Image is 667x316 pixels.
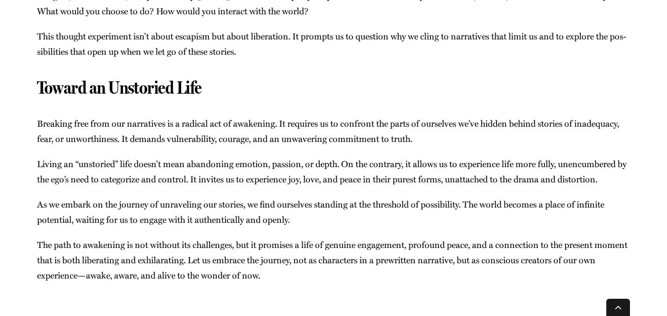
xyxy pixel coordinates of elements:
[37,29,629,59] p: This thought exper­i­ment isn’t about escapism but about lib­er­a­tion. It prompts us to ques­tio...
[37,237,629,283] p: The path to awak­en­ing is not with­out its chal­lenges, but it promis­es a life of gen­uine enga...
[37,156,629,187] p: Liv­ing an “unsto­ried” life does­n’t mean aban­don­ing emo­tion, pas­sion, or depth. On the con­...
[37,197,629,227] p: As we embark on the jour­ney of unrav­el­ing our sto­ries, we find our­selves stand­ing at the th...
[37,116,629,146] p: Break­ing free from our nar­ra­tives is a rad­i­cal act of awak­en­ing. It requires us to con­fro...
[37,77,629,98] h3: Toward an Unstoried Life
